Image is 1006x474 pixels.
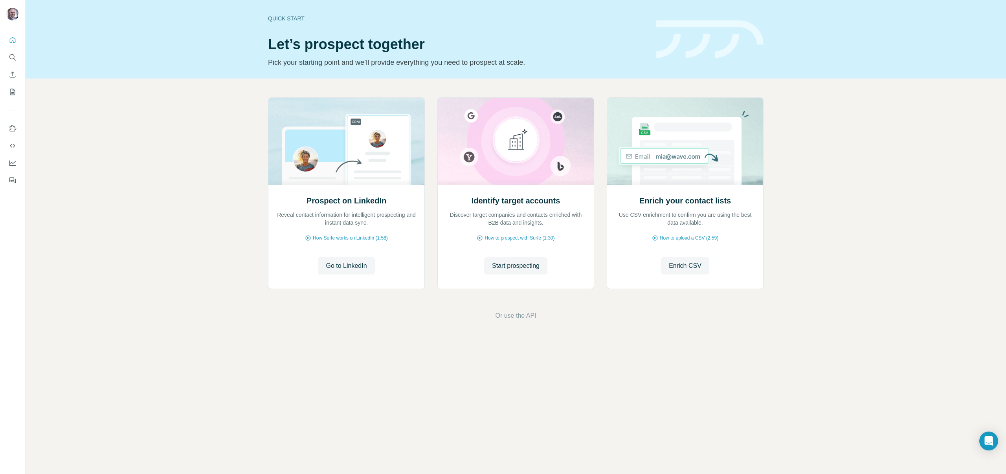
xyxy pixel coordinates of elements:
[326,261,367,271] span: Go to LinkedIn
[669,261,701,271] span: Enrich CSV
[6,156,19,170] button: Dashboard
[313,234,388,242] span: How Surfe works on LinkedIn (1:58)
[6,139,19,153] button: Use Surfe API
[307,195,386,206] h2: Prospect on LinkedIn
[492,261,540,271] span: Start prospecting
[268,57,647,68] p: Pick your starting point and we’ll provide everything you need to prospect at scale.
[615,211,755,227] p: Use CSV enrichment to confirm you are using the best data available.
[979,432,998,450] div: Open Intercom Messenger
[6,50,19,64] button: Search
[268,98,425,185] img: Prospect on LinkedIn
[6,68,19,82] button: Enrich CSV
[268,37,647,52] h1: Let’s prospect together
[276,211,417,227] p: Reveal contact information for intelligent prospecting and instant data sync.
[437,98,594,185] img: Identify target accounts
[661,257,709,275] button: Enrich CSV
[446,211,586,227] p: Discover target companies and contacts enriched with B2B data and insights.
[660,234,718,242] span: How to upload a CSV (2:59)
[472,195,560,206] h2: Identify target accounts
[6,33,19,47] button: Quick start
[484,257,547,275] button: Start prospecting
[607,98,764,185] img: Enrich your contact lists
[6,85,19,99] button: My lists
[268,15,647,22] div: Quick start
[656,20,764,59] img: banner
[6,173,19,187] button: Feedback
[6,121,19,135] button: Use Surfe on LinkedIn
[485,234,554,242] span: How to prospect with Surfe (1:30)
[318,257,374,275] button: Go to LinkedIn
[6,8,19,20] img: Avatar
[495,311,536,320] button: Or use the API
[639,195,731,206] h2: Enrich your contact lists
